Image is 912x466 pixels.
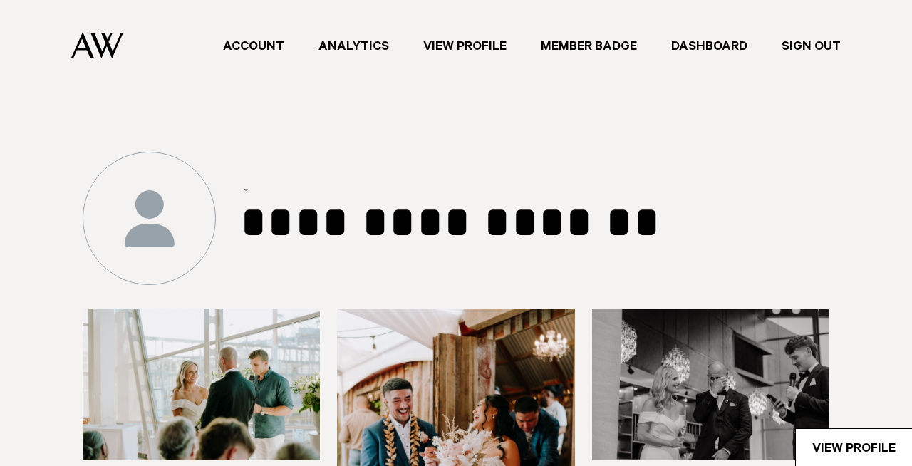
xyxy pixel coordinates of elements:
[71,32,123,58] img: Auckland Weddings Logo
[524,36,654,56] a: Member Badge
[206,36,301,56] a: Account
[796,429,912,466] a: View Profile
[83,309,320,460] img: z2WGrlg3ds7feWSwf4uDjxTi0jqabE9Fnt5oxUtU.jpg
[301,36,406,56] a: Analytics
[592,309,829,460] img: qymqVAJhDfXOe4uNK2pnZJqjUwOeDJk5V8qZDQIT.jpg
[654,36,765,56] a: Dashboard
[765,36,858,56] a: Sign Out
[406,36,524,56] a: View Profile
